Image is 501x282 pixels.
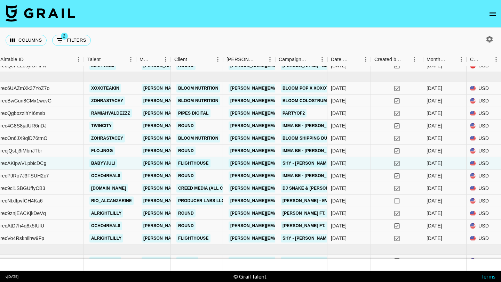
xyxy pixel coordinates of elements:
div: Manager [136,53,171,66]
button: Sort [351,55,360,64]
div: Aug '25 [427,222,442,229]
div: © Grail Talent [233,273,267,280]
div: 21/08/2025 [331,222,347,229]
a: [PERSON_NAME] - everytime [281,197,348,205]
div: 21/08/2025 [331,172,347,179]
button: Menu [160,54,171,65]
a: xoxoteakin [89,257,121,265]
div: Campaign (Type) [275,53,327,66]
a: [PERSON_NAME][EMAIL_ADDRESS][PERSON_NAME][DOMAIN_NAME] [142,172,291,180]
a: Round [176,172,196,180]
a: Bloom Pop x Xoxoteakin Month 2 [281,84,364,93]
a: alrightlilly [89,209,123,218]
a: [PERSON_NAME][EMAIL_ADDRESS][DOMAIN_NAME] [229,84,342,93]
div: Aug '25 [427,235,442,242]
a: [PERSON_NAME][EMAIL_ADDRESS][DOMAIN_NAME] [229,109,342,118]
div: recNtxlfpvfCH4Ka6 [0,197,43,204]
button: Sort [446,55,456,64]
a: Shy - [PERSON_NAME] [281,159,333,168]
div: Aug '25 [427,147,442,154]
div: 19/08/2025 [331,160,347,167]
div: 04/08/2025 [331,185,347,192]
a: [PERSON_NAME][EMAIL_ADDRESS][PERSON_NAME][DOMAIN_NAME] [142,222,291,230]
button: Select columns [6,35,47,46]
button: Menu [317,54,327,65]
div: Campaign (Type) [279,53,307,66]
a: rio_alcanzarine [89,197,134,205]
a: Shy - [PERSON_NAME] [281,234,333,243]
button: Sort [307,55,317,64]
div: recQgbozzlhYI6msb [0,110,45,117]
div: 06/08/2025 [331,197,347,204]
div: 16/07/2025 [331,97,347,104]
button: Sort [24,55,33,64]
a: alrightlilly [89,234,123,243]
div: Date Created [331,53,351,66]
div: Aug '25 [427,122,442,129]
button: Menu [73,54,84,65]
a: Bloom Shipping Dutie Fees [281,134,348,143]
img: Grail Talent [6,5,75,22]
div: recntDcq2TVf7Tkhc [0,257,44,264]
div: rec9znjEACKjkDeVq [0,210,46,217]
div: recPJRo7J3FSUH2c7 [0,172,49,179]
button: open drawer [486,7,500,21]
div: Aug '25 [427,85,442,92]
div: 14/08/2025 [331,235,347,242]
a: Bloom Nutrition [176,97,220,105]
a: PARTYOF2 [281,109,307,118]
a: [PERSON_NAME][EMAIL_ADDRESS][PERSON_NAME][DOMAIN_NAME] [142,84,291,93]
a: Producer Labs LLC [176,197,226,205]
div: recOn6JX9qlD76tmO [0,135,48,142]
div: Airtable ID [0,53,24,66]
a: [PERSON_NAME][EMAIL_ADDRESS][DOMAIN_NAME] [229,222,342,230]
div: recBwGun8CMx1wcvG [0,97,51,104]
a: [PERSON_NAME][EMAIL_ADDRESS][PERSON_NAME][DOMAIN_NAME] [142,147,291,155]
div: Created by Grail Team [371,53,423,66]
a: zohrastacey [89,134,125,143]
div: Aug '25 [427,110,442,117]
a: Pipes Digital [176,109,210,118]
div: Aug '25 [427,160,442,167]
a: Creed Media (All Campaigns) [176,184,249,193]
a: [PERSON_NAME][EMAIL_ADDRESS][PERSON_NAME][DOMAIN_NAME] [142,97,291,105]
a: [PERSON_NAME][EMAIL_ADDRESS][DOMAIN_NAME] [229,97,342,105]
a: luv.yves8 [89,61,116,70]
div: 08/08/2025 [331,122,347,129]
a: Round [176,61,196,70]
a: [PERSON_NAME][EMAIL_ADDRESS][DOMAIN_NAME] [229,172,342,180]
a: [PERSON_NAME] ft. [PERSON_NAME] (Dancers Phase 2) - [PERSON_NAME] [281,222,448,230]
button: Menu [456,54,467,65]
a: Bloom Nutrition [176,134,220,143]
button: Sort [255,55,265,64]
div: recAKipwVLpbicDCg [0,160,47,167]
div: Sep '25 [427,257,442,264]
button: Menu [360,54,371,65]
a: Round [176,222,196,230]
a: Terms [481,273,495,280]
button: Sort [481,55,491,64]
a: Bloom Nutrition [176,84,220,93]
a: [PERSON_NAME][EMAIL_ADDRESS][DOMAIN_NAME] [229,197,342,205]
a: [EMAIL_ADDRESS][DOMAIN_NAME] [229,257,307,265]
div: [PERSON_NAME] [226,53,255,66]
a: IMMA BE - [PERSON_NAME] [281,147,342,155]
div: Talent [87,53,101,66]
a: [PERSON_NAME][EMAIL_ADDRESS][DOMAIN_NAME] [229,122,342,130]
a: Round [176,122,196,130]
div: recAtD7h4q8x5IUlU [0,222,44,229]
div: Talent [84,53,136,66]
div: rec9cl1SBGUffyCB3 [0,185,45,192]
div: Aug '25 [427,172,442,179]
a: [PERSON_NAME][EMAIL_ADDRESS][PERSON_NAME][DOMAIN_NAME] [229,184,378,193]
div: 06/08/2025 [331,135,347,142]
div: Month Due [423,53,467,66]
a: twincity [89,122,113,130]
a: [PERSON_NAME][EMAIL_ADDRESS][PERSON_NAME][DOMAIN_NAME] [142,209,291,218]
button: Sort [401,55,411,64]
div: Manager [140,53,151,66]
div: Booker [223,53,275,66]
a: [PERSON_NAME] ft. [PERSON_NAME] (Dancers Phase 2) - [PERSON_NAME] [281,209,448,218]
a: [PERSON_NAME][EMAIL_ADDRESS][PERSON_NAME][DOMAIN_NAME] [142,197,291,205]
div: Month Due [427,53,446,66]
